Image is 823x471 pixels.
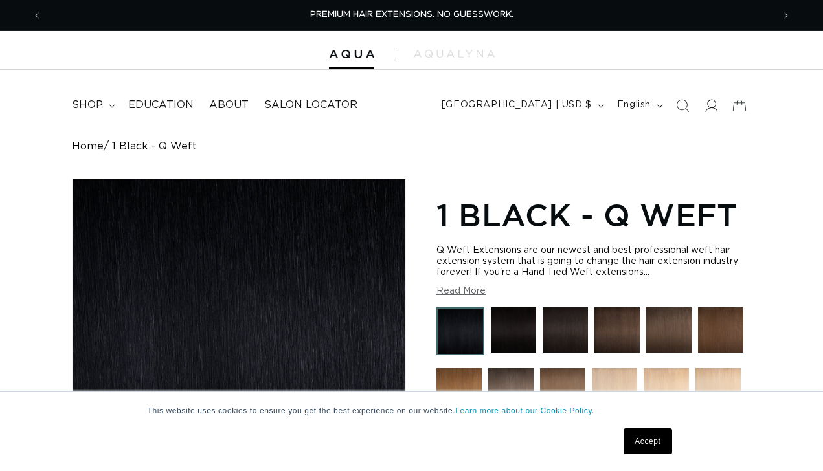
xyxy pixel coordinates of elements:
[540,368,585,413] img: 8 Golden Brown - Q Weft
[617,98,651,112] span: English
[120,91,201,120] a: Education
[540,368,585,420] a: 8 Golden Brown - Q Weft
[128,98,194,112] span: Education
[201,91,256,120] a: About
[436,368,482,420] a: 6 Light Brown - Q Weft
[112,140,197,153] span: 1 Black - Q Weft
[646,307,692,362] a: 4AB Medium Ash Brown - Q Weft
[436,368,482,413] img: 6 Light Brown - Q Weft
[64,91,120,120] summary: shop
[592,368,637,420] a: 16 Blonde - Q Weft
[594,307,640,362] a: 2 Dark Brown - Q Weft
[23,3,51,28] button: Previous announcement
[436,307,484,362] a: 1 Black - Q Weft
[772,3,800,28] button: Next announcement
[148,405,676,417] p: This website uses cookies to ensure you get the best experience on our website.
[543,307,588,362] a: 1B Soft Black - Q Weft
[442,98,592,112] span: [GEOGRAPHIC_DATA] | USD $
[543,307,588,353] img: 1B Soft Black - Q Weft
[491,307,536,353] img: 1N Natural Black - Q Weft
[455,406,594,415] a: Learn more about our Cookie Policy.
[592,368,637,413] img: 16 Blonde - Q Weft
[256,91,365,120] a: Salon Locator
[698,307,743,362] a: 4 Medium Brown - Q Weft
[609,93,668,118] button: English
[434,93,609,118] button: [GEOGRAPHIC_DATA] | USD $
[698,307,743,353] img: 4 Medium Brown - Q Weft
[329,50,374,59] img: Aqua Hair Extensions
[414,50,495,58] img: aqualyna.com
[264,98,357,112] span: Salon Locator
[436,286,486,297] button: Read More
[594,307,640,353] img: 2 Dark Brown - Q Weft
[695,368,741,420] a: 24 Light Golden Blonde - Q Weft
[644,368,689,413] img: 22 Light Blonde - Q Weft
[644,368,689,420] a: 22 Light Blonde - Q Weft
[72,140,751,153] nav: breadcrumbs
[488,368,534,413] img: 8AB Ash Brown - Q Weft
[209,98,249,112] span: About
[72,140,104,153] a: Home
[310,10,513,19] span: PREMIUM HAIR EXTENSIONS. NO GUESSWORK.
[668,91,697,120] summary: Search
[436,195,751,235] h1: 1 Black - Q Weft
[624,428,671,454] a: Accept
[436,245,751,278] div: Q Weft Extensions are our newest and best professional weft hair extension system that is going t...
[646,307,692,353] img: 4AB Medium Ash Brown - Q Weft
[436,307,484,355] img: 1 Black - Q Weft
[695,368,741,413] img: 24 Light Golden Blonde - Q Weft
[491,307,536,362] a: 1N Natural Black - Q Weft
[488,368,534,420] a: 8AB Ash Brown - Q Weft
[72,98,103,112] span: shop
